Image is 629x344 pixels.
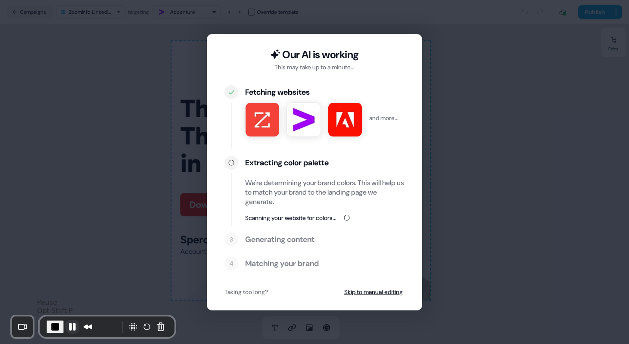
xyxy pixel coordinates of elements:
[245,178,405,207] div: We're determining your brand colors. This will help us to match your brand to the landing page we...
[282,48,359,61] div: Our AI is working
[274,63,355,71] div: This may take up to a minute...
[245,258,405,269] div: Matching your brand
[224,288,268,296] div: Taking too long?
[230,235,233,244] div: 3
[343,284,405,300] button: Skip to manual editing
[245,99,405,137] div: and more...
[245,214,336,222] div: Scanning your website for colors...
[245,158,405,168] div: Extracting color palette
[245,87,405,97] div: Fetching websites
[230,259,234,268] div: 4
[245,234,405,245] div: Generating content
